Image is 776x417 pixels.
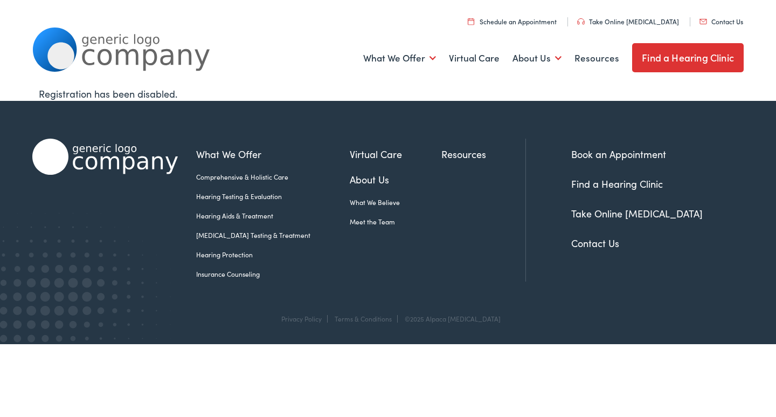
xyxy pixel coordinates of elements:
[335,314,392,323] a: Terms & Conditions
[196,192,350,201] a: Hearing Testing & Evaluation
[632,43,744,72] a: Find a Hearing Clinic
[468,18,474,25] img: utility icon
[699,19,707,24] img: utility icon
[449,38,500,78] a: Virtual Care
[350,217,441,227] a: Meet the Team
[571,207,703,220] a: Take Online [MEDICAL_DATA]
[571,236,619,250] a: Contact Us
[574,38,619,78] a: Resources
[196,211,350,221] a: Hearing Aids & Treatment
[363,38,436,78] a: What We Offer
[571,147,666,161] a: Book an Appointment
[350,172,441,187] a: About Us
[571,177,663,190] a: Find a Hearing Clinic
[512,38,562,78] a: About Us
[196,230,350,240] a: [MEDICAL_DATA] Testing & Treatment
[196,147,350,161] a: What We Offer
[350,147,441,161] a: Virtual Care
[39,86,737,101] div: Registration has been disabled.
[441,147,525,161] a: Resources
[196,172,350,182] a: Comprehensive & Holistic Care
[399,315,501,323] div: ©2025 Alpaca [MEDICAL_DATA]
[468,17,557,26] a: Schedule an Appointment
[281,314,322,323] a: Privacy Policy
[699,17,743,26] a: Contact Us
[196,250,350,259] a: Hearing Protection
[577,17,679,26] a: Take Online [MEDICAL_DATA]
[577,18,585,25] img: utility icon
[32,139,178,175] img: Alpaca Audiology
[350,197,441,207] a: What We Believe
[196,269,350,279] a: Insurance Counseling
